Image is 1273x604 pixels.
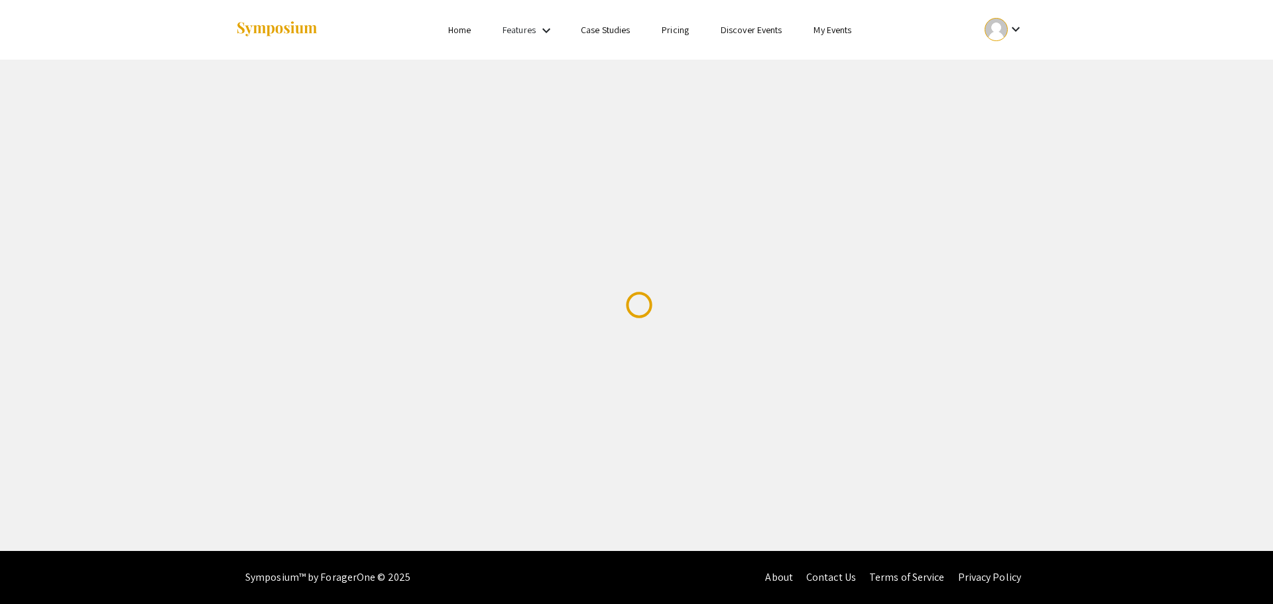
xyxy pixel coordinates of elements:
a: Case Studies [581,24,630,36]
a: Terms of Service [869,570,945,584]
mat-icon: Expand Features list [538,23,554,38]
a: Privacy Policy [958,570,1021,584]
a: Discover Events [721,24,782,36]
a: Pricing [662,24,689,36]
a: Contact Us [806,570,856,584]
mat-icon: Expand account dropdown [1008,21,1024,37]
img: Symposium by ForagerOne [235,21,318,38]
a: My Events [814,24,851,36]
a: Features [503,24,536,36]
div: Symposium™ by ForagerOne © 2025 [245,551,410,604]
button: Expand account dropdown [971,15,1038,44]
a: About [765,570,793,584]
a: Home [448,24,471,36]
